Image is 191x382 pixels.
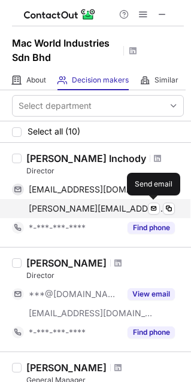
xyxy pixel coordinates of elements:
[28,127,80,136] span: Select all (10)
[29,184,166,195] span: [EMAIL_ADDRESS][DOMAIN_NAME]
[26,270,184,281] div: Director
[26,166,184,176] div: Director
[29,203,166,214] span: [PERSON_NAME][EMAIL_ADDRESS][DOMAIN_NAME]
[24,7,96,22] img: ContactOut v5.3.10
[154,75,178,85] span: Similar
[29,308,153,319] span: [EMAIL_ADDRESS][DOMAIN_NAME]
[128,222,175,234] button: Reveal Button
[26,362,107,374] div: [PERSON_NAME]
[128,326,175,338] button: Reveal Button
[26,152,146,164] div: [PERSON_NAME] Inchody
[19,100,92,112] div: Select department
[26,257,107,269] div: [PERSON_NAME]
[26,75,46,85] span: About
[72,75,129,85] span: Decision makers
[29,289,120,300] span: ***@[DOMAIN_NAME]
[128,288,175,300] button: Reveal Button
[12,36,120,65] h1: Mac World Industries Sdn Bhd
